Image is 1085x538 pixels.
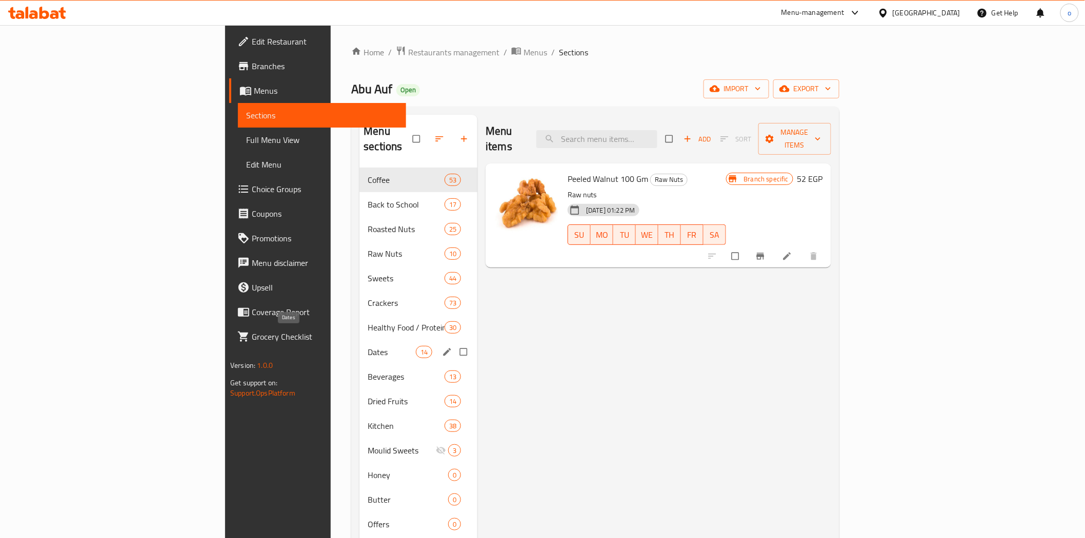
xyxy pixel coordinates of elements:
a: Branches [229,54,406,78]
span: Grocery Checklist [252,330,398,343]
span: Add [684,133,711,145]
span: Sort sections [428,128,453,150]
div: Menu-management [781,7,845,19]
a: Promotions [229,226,406,251]
span: MO [595,227,609,242]
span: Choice Groups [252,183,398,195]
button: delete [802,245,827,267]
div: Offers [368,518,448,530]
li: / [504,46,507,58]
span: 30 [445,323,460,333]
a: Coupons [229,201,406,226]
span: [DATE] 01:22 PM [582,205,639,215]
a: Choice Groups [229,177,406,201]
span: 0 [449,495,460,505]
button: SU [568,224,591,245]
span: Raw Nuts [651,174,687,185]
span: Healthy Food / Protein Bars [368,321,445,334]
span: 14 [416,347,432,357]
button: Branch-specific-item [749,245,774,267]
span: 10 [445,249,460,259]
span: Promotions [252,232,398,244]
div: Beverages [368,370,445,383]
span: Raw Nuts [368,247,445,260]
span: FR [685,227,699,242]
span: Manage items [767,126,823,152]
span: WE [640,227,654,242]
div: Butter [368,493,448,506]
div: [GEOGRAPHIC_DATA] [893,7,960,18]
h6: 52 EGP [797,172,823,186]
div: items [445,420,461,432]
span: Branches [252,60,398,72]
div: Butter0 [359,487,477,512]
input: search [536,130,657,148]
span: Roasted Nuts [368,223,445,235]
span: 0 [449,470,460,480]
div: items [445,297,461,309]
span: TU [617,227,632,242]
a: Upsell [229,275,406,300]
div: Crackers73 [359,291,477,315]
span: o [1068,7,1071,18]
img: Peeled Walnut 100 Gm [494,172,559,237]
h2: Menu items [486,123,524,154]
span: 53 [445,175,460,185]
span: Add item [681,131,714,147]
div: Sweets [368,272,445,284]
span: 13 [445,372,460,382]
span: Coffee [368,174,445,186]
button: Add [681,131,714,147]
div: Raw Nuts10 [359,241,477,266]
a: Menus [511,46,547,59]
span: 1.0.0 [257,359,273,372]
a: Edit menu item [782,251,794,261]
span: Crackers [368,297,445,309]
button: Manage items [758,123,831,155]
span: 38 [445,421,460,431]
div: items [448,444,461,457]
a: Grocery Checklist [229,324,406,349]
a: Sections [238,103,406,128]
span: Select section first [714,131,758,147]
button: export [773,79,839,98]
a: Restaurants management [396,46,499,59]
span: Menus [254,85,398,97]
span: Menus [524,46,547,58]
div: Dates14edit [359,340,477,364]
span: Back to School [368,198,445,211]
p: Raw nuts [568,189,726,201]
div: Honey [368,469,448,481]
span: Kitchen [368,420,445,432]
div: Honey0 [359,463,477,487]
span: Open [396,86,420,94]
a: Menu disclaimer [229,251,406,275]
span: Dried Fruits [368,395,445,407]
div: Moulid Sweets3 [359,438,477,463]
div: Kitchen38 [359,413,477,438]
span: Select section [659,129,681,149]
span: Peeled Walnut 100 Gm [568,171,648,187]
span: Restaurants management [408,46,499,58]
svg: Inactive section [436,445,446,456]
a: Coverage Report [229,300,406,324]
div: Sweets44 [359,266,477,291]
button: edit [440,345,456,359]
div: items [445,174,461,186]
span: Branch specific [740,174,793,184]
span: SA [708,227,722,242]
span: 3 [449,446,460,456]
a: Menus [229,78,406,103]
button: import [704,79,769,98]
span: Dates [368,346,416,358]
button: TH [658,224,681,245]
div: Coffee53 [359,168,477,192]
li: / [551,46,555,58]
span: 17 [445,200,460,210]
div: items [416,346,432,358]
a: Full Menu View [238,128,406,152]
span: Select all sections [407,129,428,149]
span: import [712,82,761,95]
